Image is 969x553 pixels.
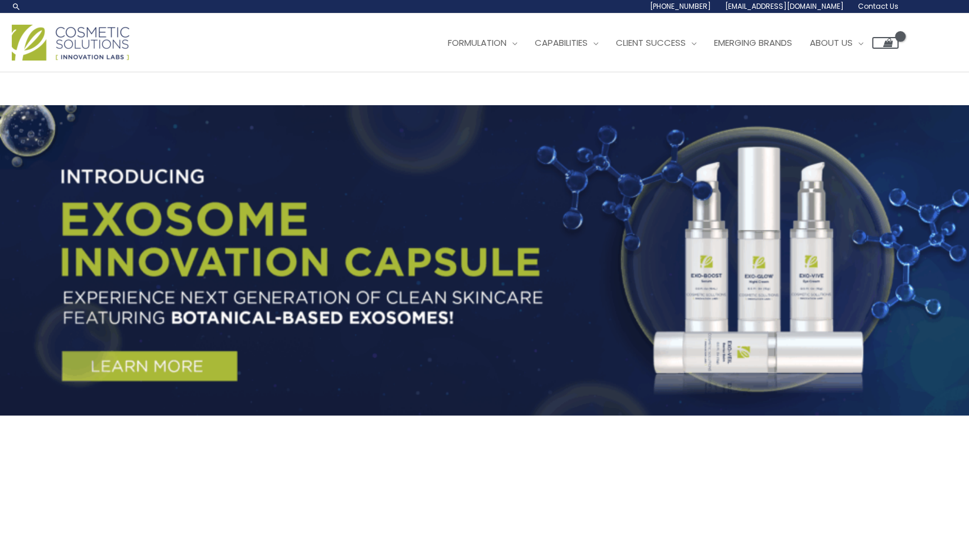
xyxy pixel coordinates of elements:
span: Capabilities [535,36,588,49]
span: Emerging Brands [714,36,792,49]
img: Cosmetic Solutions Logo [12,25,129,61]
span: Contact Us [858,1,898,11]
a: Search icon link [12,2,21,11]
nav: Site Navigation [430,25,898,61]
span: [EMAIL_ADDRESS][DOMAIN_NAME] [725,1,844,11]
a: View Shopping Cart, empty [872,37,898,49]
span: Client Success [616,36,686,49]
span: About Us [810,36,853,49]
a: Capabilities [526,25,607,61]
a: Formulation [439,25,526,61]
a: Emerging Brands [705,25,801,61]
a: About Us [801,25,872,61]
span: [PHONE_NUMBER] [650,1,711,11]
span: Formulation [448,36,507,49]
a: Client Success [607,25,705,61]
